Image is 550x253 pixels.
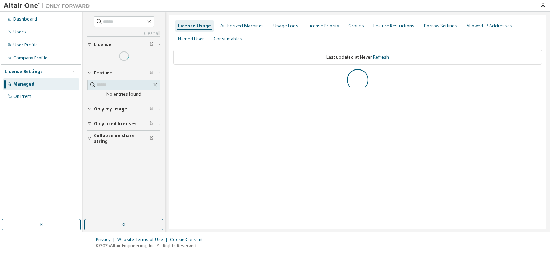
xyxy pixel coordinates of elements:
span: Only used licenses [94,121,137,127]
div: License Usage [178,23,211,29]
button: Feature [87,65,160,81]
div: Company Profile [13,55,47,61]
span: Clear filter [150,136,154,141]
div: On Prem [13,94,31,99]
div: Feature Restrictions [373,23,414,29]
span: License [94,42,111,48]
span: Clear filter [150,106,154,112]
div: License Settings [5,69,43,74]
div: No entries found [87,91,160,97]
span: Feature [94,70,112,76]
span: Only my usage [94,106,127,112]
div: Managed [13,81,35,87]
div: Groups [348,23,364,29]
a: Refresh [373,54,389,60]
div: Users [13,29,26,35]
span: Clear filter [150,121,154,127]
img: Altair One [4,2,93,9]
p: © 2025 Altair Engineering, Inc. All Rights Reserved. [96,243,207,249]
button: Only used licenses [87,116,160,132]
button: License [87,37,160,53]
button: Only my usage [87,101,160,117]
div: Consumables [214,36,242,42]
span: Clear filter [150,42,154,48]
div: Named User [178,36,204,42]
span: Collapse on share string [94,133,150,144]
div: Cookie Consent [170,237,207,243]
div: Privacy [96,237,117,243]
div: User Profile [13,42,38,48]
span: Clear filter [150,70,154,76]
div: Dashboard [13,16,37,22]
div: Last updated at: Never [173,50,542,65]
div: License Priority [308,23,339,29]
a: Clear all [87,31,160,36]
div: Borrow Settings [424,23,457,29]
div: Usage Logs [273,23,298,29]
div: Allowed IP Addresses [467,23,512,29]
button: Collapse on share string [87,131,160,146]
div: Authorized Machines [220,23,264,29]
div: Website Terms of Use [117,237,170,243]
